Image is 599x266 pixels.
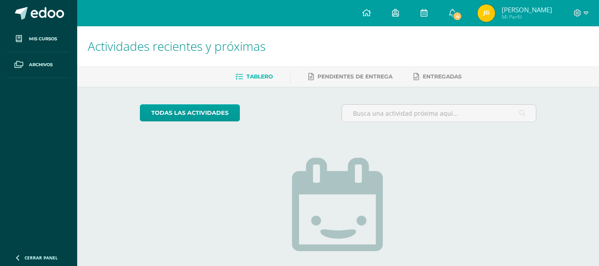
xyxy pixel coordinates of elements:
[423,73,462,80] span: Entregadas
[29,35,57,43] span: Mis cursos
[235,70,273,84] a: Tablero
[342,105,536,122] input: Busca una actividad próxima aquí...
[7,52,70,78] a: Archivos
[7,26,70,52] a: Mis cursos
[414,70,462,84] a: Entregadas
[502,13,552,21] span: Mi Perfil
[317,73,392,80] span: Pendientes de entrega
[308,70,392,84] a: Pendientes de entrega
[88,38,266,54] span: Actividades recientes y próximas
[25,255,58,261] span: Cerrar panel
[502,5,552,14] span: [PERSON_NAME]
[453,11,462,21] span: 4
[478,4,495,22] img: 44b7314937dcab5c0bab56c489fb6ff9.png
[246,73,273,80] span: Tablero
[29,61,53,68] span: Archivos
[140,104,240,121] a: todas las Actividades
